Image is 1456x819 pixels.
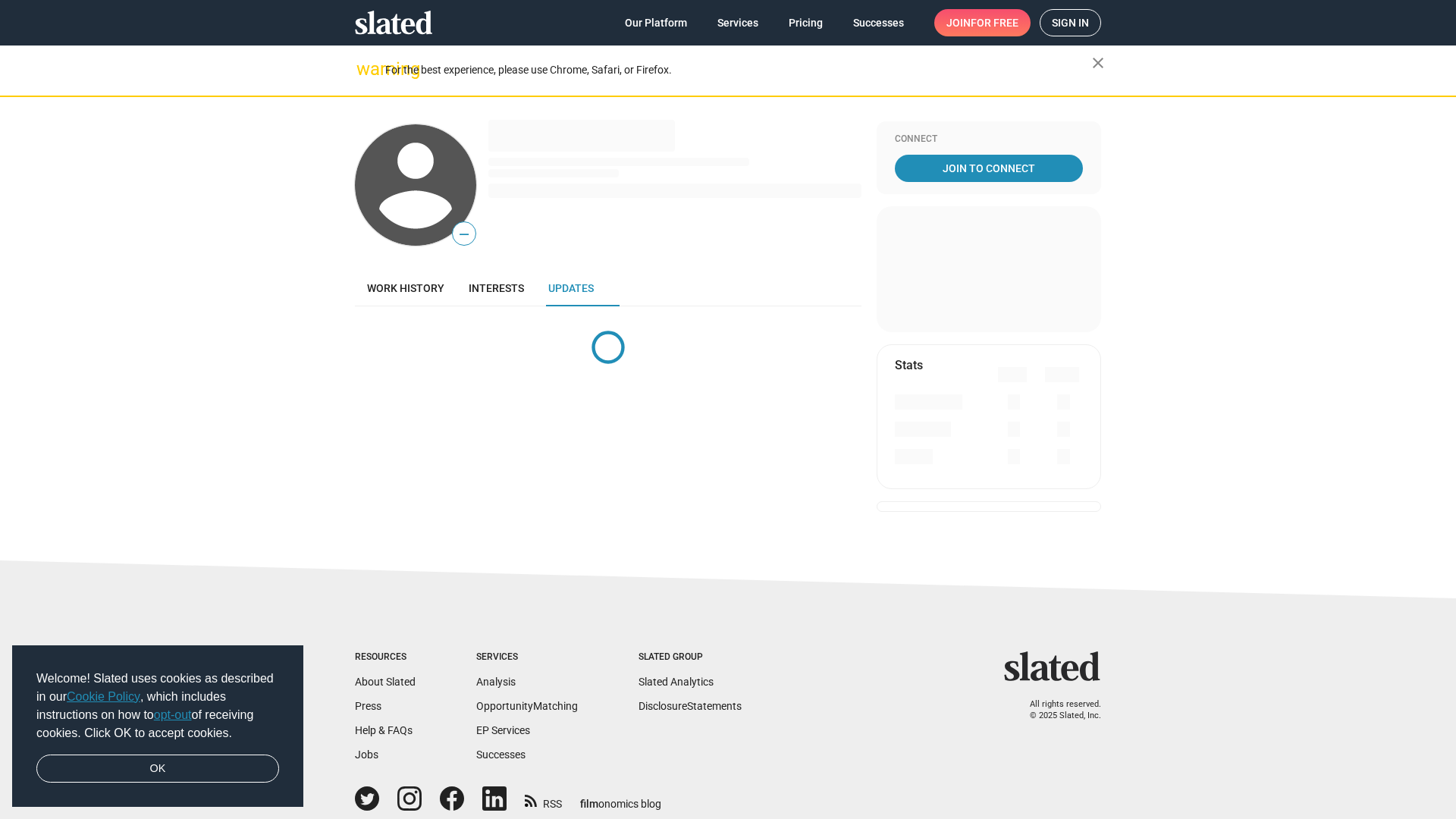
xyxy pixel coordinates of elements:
a: EP Services [476,724,530,736]
mat-icon: close [1089,54,1107,72]
a: Press [355,700,381,712]
span: Our Platform [625,9,687,36]
a: dismiss cookie message [36,755,279,783]
span: Join To Connect [898,155,1080,182]
div: For the best experience, please use Chrome, Safari, or Firefox. [385,60,1092,80]
span: Successes [853,9,904,36]
a: Analysis [476,676,516,688]
a: Services [705,9,770,36]
a: Interests [457,270,536,306]
div: Slated Group [639,651,742,664]
a: Updates [536,270,606,306]
span: Join [946,9,1018,36]
a: Sign in [1040,9,1101,36]
a: opt-out [154,708,192,721]
a: RSS [525,788,562,811]
span: Pricing [789,9,823,36]
div: Resources [355,651,416,664]
a: Help & FAQs [355,724,413,736]
a: Cookie Policy [67,690,140,703]
a: Jobs [355,748,378,761]
mat-card-title: Stats [895,357,923,373]
span: Interests [469,282,524,294]
a: Pricing [777,9,835,36]
p: All rights reserved. © 2025 Slated, Inc. [1014,699,1101,721]
a: Joinfor free [934,9,1031,36]
a: Slated Analytics [639,676,714,688]
div: Services [476,651,578,664]
div: Connect [895,133,1083,146]
mat-icon: warning [356,60,375,78]
a: Successes [476,748,526,761]
a: Join To Connect [895,155,1083,182]
a: About Slated [355,676,416,688]
a: DisclosureStatements [639,700,742,712]
span: — [453,224,475,244]
a: Successes [841,9,916,36]
div: cookieconsent [12,645,303,808]
span: film [580,798,598,810]
a: OpportunityMatching [476,700,578,712]
span: for free [971,9,1018,36]
a: Our Platform [613,9,699,36]
span: Updates [548,282,594,294]
span: Services [717,9,758,36]
span: Welcome! Slated uses cookies as described in our , which includes instructions on how to of recei... [36,670,279,742]
a: filmonomics blog [580,785,661,811]
span: Work history [367,282,444,294]
a: Work history [355,270,457,306]
span: Sign in [1052,10,1089,36]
